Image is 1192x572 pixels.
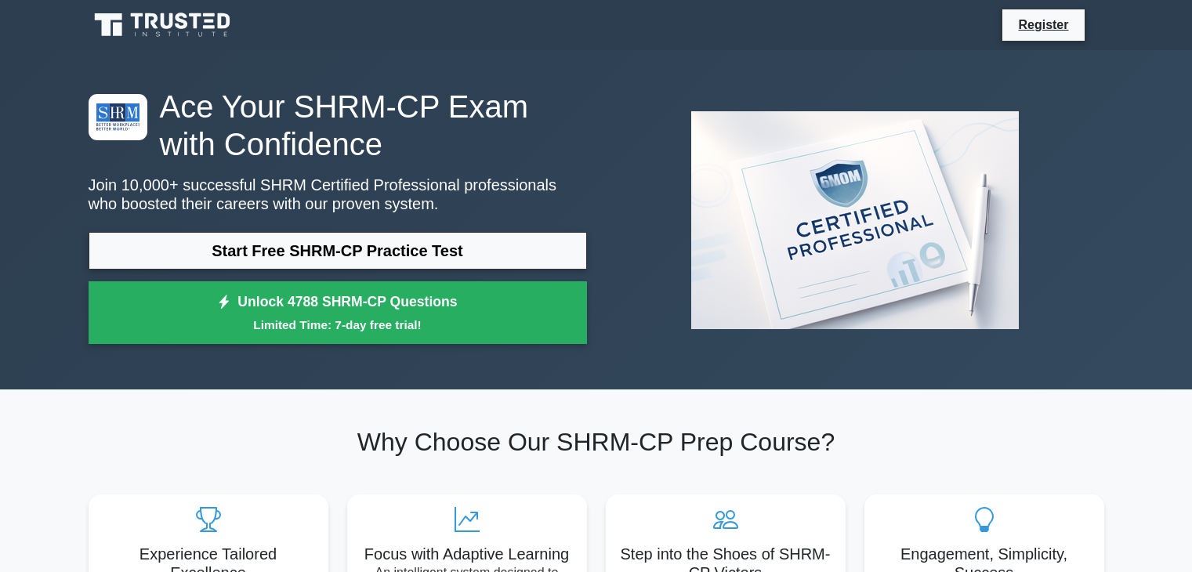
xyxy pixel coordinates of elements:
[108,316,567,334] small: Limited Time: 7-day free trial!
[89,176,587,213] p: Join 10,000+ successful SHRM Certified Professional professionals who boosted their careers with ...
[89,232,587,270] a: Start Free SHRM-CP Practice Test
[360,545,574,563] h5: Focus with Adaptive Learning
[89,281,587,344] a: Unlock 4788 SHRM-CP QuestionsLimited Time: 7-day free trial!
[89,88,587,163] h1: Ace Your SHRM-CP Exam with Confidence
[679,99,1031,342] img: SHRM Certified Professional Preview
[89,427,1104,457] h2: Why Choose Our SHRM-CP Prep Course?
[1009,15,1078,34] a: Register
